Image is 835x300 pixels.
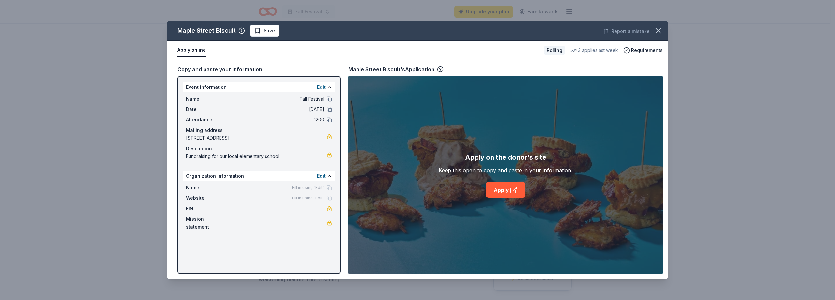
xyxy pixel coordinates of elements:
[317,172,326,180] button: Edit
[177,43,206,57] button: Apply online
[186,215,230,231] span: Mission statement
[186,205,230,213] span: EIN
[544,46,565,55] div: Rolling
[465,152,546,163] div: Apply on the donor's site
[186,145,332,152] div: Description
[292,196,324,201] span: Fill in using "Edit"
[439,166,572,174] div: Keep this open to copy and paste in your information.
[348,65,444,73] div: Maple Street Biscuit's Application
[486,182,525,198] a: Apply
[186,152,327,160] span: Fundraising for our local elementary school
[317,83,326,91] button: Edit
[292,185,324,190] span: Fill in using "Edit"
[230,105,324,113] span: [DATE]
[623,46,663,54] button: Requirements
[230,95,324,103] span: Fall Festival
[186,116,230,124] span: Attendance
[186,105,230,113] span: Date
[177,25,236,36] div: Maple Street Biscuit
[603,27,650,35] button: Report a mistake
[264,27,275,35] span: Save
[186,134,327,142] span: [STREET_ADDRESS]
[186,184,230,192] span: Name
[183,82,335,92] div: Event information
[570,46,618,54] div: 3 applies last week
[186,126,332,134] div: Mailing address
[186,95,230,103] span: Name
[631,46,663,54] span: Requirements
[230,116,324,124] span: 1200
[250,25,279,37] button: Save
[186,194,230,202] span: Website
[177,65,341,73] div: Copy and paste your information:
[183,171,335,181] div: Organization information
